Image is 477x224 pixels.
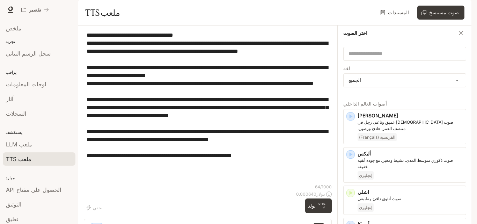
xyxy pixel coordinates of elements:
font: ⏎ [323,206,325,209]
font: الفرنسية (Français) [359,135,395,140]
font: صوت [DEMOGRAPHIC_DATA] عميق وناعم، رجل في منتصف العمر. هادئ ورصين. [358,120,453,131]
font: 1000 [322,184,332,189]
p: صوت أنثوي دافئ وطبيعي [358,196,463,202]
font: صوت مستنسخ [429,9,459,15]
font: المستندات [388,9,409,15]
font: الجميع [348,77,361,83]
font: CTRL + [318,202,329,205]
font: إنجليزي [359,205,372,210]
font: ملعب TTS [85,7,120,18]
font: [PERSON_NAME] [358,113,398,118]
p: صوت ذكوري متوسط ​​المدى، نشيط ومعبر، مع جودة أنفية خفيفة [358,157,463,170]
font: 0.000640 [296,192,316,197]
font: أليكس [358,151,371,157]
font: 64 [315,184,320,189]
font: صوت أنثوي دافئ وطبيعي [358,196,401,201]
button: صوت مستنسخ [417,6,464,20]
button: يولدCTRL +⏎ [305,198,332,213]
button: يخفي [84,202,106,213]
font: إنجليزي [359,173,372,178]
a: المستندات [379,6,412,20]
font: اشلي [358,189,369,195]
p: صوت فرنسي عميق وناعم، رجل في منتصف العمر. هادئ ورصين. [358,119,463,132]
button: جميع مساحات العمل [18,3,52,17]
font: يولد [308,203,316,209]
font: تقصير [29,7,41,13]
font: / [320,184,322,189]
div: الجميع [344,74,466,87]
font: صوت ذكوري متوسط ​​المدى، نشيط ومعبر، مع جودة أنفية خفيفة [358,158,453,169]
font: لغة [343,65,350,71]
font: دولار [316,192,325,197]
font: أصوات العالم الداخلي [343,101,387,107]
font: يخفي [93,205,102,210]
